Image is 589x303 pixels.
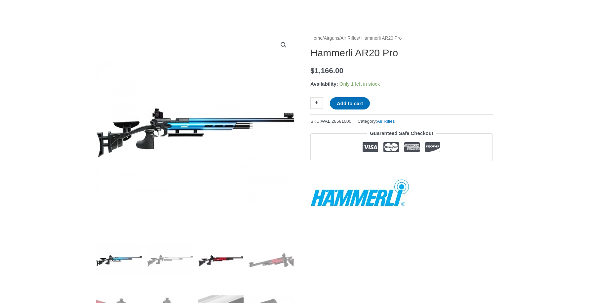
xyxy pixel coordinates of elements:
[147,238,193,283] img: Hammerli AR20 Pro - Image 2
[310,66,315,75] span: $
[339,81,380,87] span: Only 1 left in stock
[367,129,436,138] legend: Guaranteed Safe Checkout
[310,97,323,109] a: +
[310,81,338,87] span: Availability:
[278,39,290,51] a: View full-screen image gallery
[340,36,359,41] a: Air Rifles
[310,34,493,43] nav: Breadcrumb
[330,97,370,109] button: Add to cart
[310,66,343,75] bdi: 1,166.00
[310,47,493,59] h1: Hammerli AR20 Pro
[321,119,352,124] span: WAL.28581000
[358,117,395,125] span: Category:
[324,36,339,41] a: Airguns
[310,117,351,125] span: SKU:
[198,238,244,283] img: Hammerli AR20 Pro - Image 3
[249,238,294,283] img: Hammerli AR20 Pro - Image 4
[310,36,323,41] a: Home
[377,119,395,124] a: Air Rifles
[310,166,493,174] iframe: Customer reviews powered by Trustpilot
[96,238,142,283] img: Hämmerli AR20 Pro
[310,179,410,207] a: Hämmerli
